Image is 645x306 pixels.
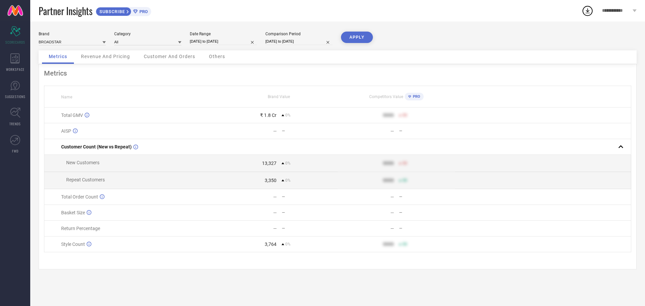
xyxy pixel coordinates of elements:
[399,226,455,231] div: —
[9,121,21,126] span: TRENDS
[402,161,407,166] span: 50
[273,210,277,215] div: —
[399,129,455,133] div: —
[114,32,181,36] div: Category
[390,128,394,134] div: —
[285,113,291,118] span: 0%
[49,54,67,59] span: Metrics
[44,69,631,77] div: Metrics
[5,40,25,45] span: SCORECARDS
[402,242,407,247] span: 50
[282,210,337,215] div: —
[96,9,127,14] span: SUBSCRIBE
[268,94,290,99] span: Brand Value
[265,178,276,183] div: 3,350
[262,161,276,166] div: 13,327
[61,226,100,231] span: Return Percentage
[39,4,92,18] span: Partner Insights
[81,54,130,59] span: Revenue And Pricing
[39,32,106,36] div: Brand
[5,94,26,99] span: SUGGESTIONS
[402,178,407,183] span: 50
[282,194,337,199] div: —
[411,94,420,99] span: PRO
[383,178,394,183] div: 9999
[282,226,337,231] div: —
[273,194,277,200] div: —
[190,32,257,36] div: Date Range
[383,161,394,166] div: 9999
[61,242,85,247] span: Style Count
[6,67,25,72] span: WORKSPACE
[138,9,148,14] span: PRO
[96,5,151,16] a: SUBSCRIBEPRO
[285,178,291,183] span: 0%
[66,160,99,165] span: New Customers
[61,210,85,215] span: Basket Size
[369,94,403,99] span: Competitors Value
[265,32,333,36] div: Comparison Period
[190,38,257,45] input: Select date range
[260,113,276,118] div: ₹ 1.8 Cr
[144,54,195,59] span: Customer And Orders
[582,5,594,17] div: Open download list
[390,194,394,200] div: —
[12,148,18,154] span: FWD
[61,144,132,149] span: Customer Count (New vs Repeat)
[66,177,105,182] span: Repeat Customers
[61,128,71,134] span: AISP
[61,194,98,200] span: Total Order Count
[209,54,225,59] span: Others
[383,242,394,247] div: 9999
[61,113,83,118] span: Total GMV
[273,128,277,134] div: —
[61,95,72,99] span: Name
[383,113,394,118] div: 9999
[390,226,394,231] div: —
[341,32,373,43] button: APPLY
[265,38,333,45] input: Select comparison period
[390,210,394,215] div: —
[265,242,276,247] div: 3,764
[402,113,407,118] span: 50
[399,210,455,215] div: —
[285,242,291,247] span: 0%
[399,194,455,199] div: —
[282,129,337,133] div: —
[285,161,291,166] span: 0%
[273,226,277,231] div: —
